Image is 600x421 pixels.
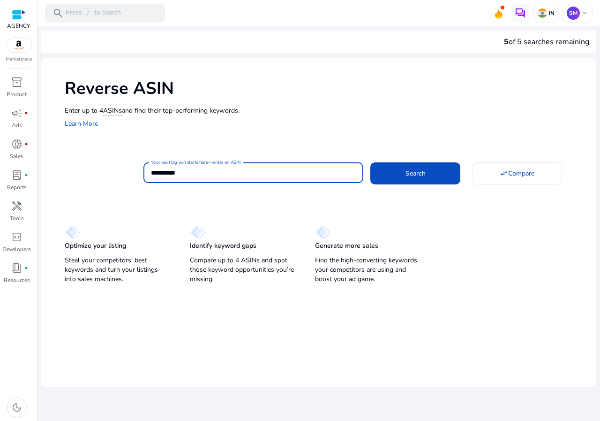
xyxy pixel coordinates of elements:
[11,402,22,413] span: dark_mode
[7,90,27,99] p: Product
[504,37,509,47] span: 5
[500,169,508,177] mat-icon: swap_horiz
[10,214,24,222] p: Tools
[84,8,92,18] span: /
[65,241,126,251] p: Optimize your listing
[504,36,589,47] div: of 5 searches remaining
[567,7,580,20] p: SM
[190,241,256,251] p: Identify keyword gaps
[190,256,296,284] p: Compare up to 4 ASINs and spot those keyword opportunities you’re missing.
[190,226,205,239] img: diamond.svg
[103,106,122,115] span: ASINs
[65,256,171,284] p: Steal your competitors’ best keywords and turn your listings into sales machines.
[24,142,28,146] span: fiber_manual_record
[405,168,426,178] span: Search
[66,8,121,18] p: Press to search
[65,226,80,239] img: diamond.svg
[151,159,240,166] mat-label: Your next big win starts here—enter an ASIN
[508,168,534,178] span: Compare
[11,77,22,88] span: inventory_2
[7,22,30,30] p: AGENCY
[547,9,555,17] p: IN
[10,152,23,161] p: Sales
[24,111,28,115] span: fiber_manual_record
[11,138,22,150] span: donut_small
[6,56,32,63] p: Marketplace
[472,162,562,184] button: Compare
[538,8,547,18] img: in.svg
[11,262,22,274] span: book_4
[11,200,22,212] span: handyman
[4,276,30,284] p: Resources
[315,256,421,284] p: Find the high-converting keywords your competitors are using and boost your ad game.
[65,119,98,128] a: Learn More
[11,107,22,119] span: campaign
[6,38,31,52] img: amazon.svg
[315,241,378,251] p: Generate more sales
[65,106,587,115] p: Enter up to 4 and find their top-performing keywords.
[370,162,460,184] button: Search
[581,9,588,17] span: keyboard_arrow_down
[52,8,64,19] span: search
[315,226,330,239] img: diamond.svg
[24,173,28,177] span: fiber_manual_record
[12,121,22,130] p: Ads
[24,266,28,270] span: fiber_manual_record
[7,183,27,191] p: Reports
[11,169,22,181] span: lab_profile
[11,231,22,243] span: code_blocks
[65,78,587,99] h1: Reverse ASIN
[2,245,31,253] p: Developers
